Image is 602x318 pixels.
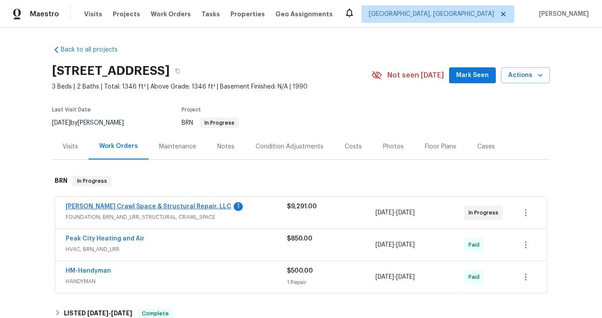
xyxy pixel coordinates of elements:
span: $500.00 [287,268,313,274]
span: In Progress [468,208,502,217]
span: [DATE] [396,242,415,248]
span: - [375,240,415,249]
span: Last Visit Date [52,107,91,112]
span: Work Orders [151,10,191,18]
span: [PERSON_NAME] [535,10,589,18]
span: HVAC, BRN_AND_LRR [66,245,287,254]
span: [DATE] [111,310,132,316]
span: [DATE] [375,210,394,216]
span: 3 Beds | 2 Baths | Total: 1346 ft² | Above Grade: 1346 ft² | Basement Finished: N/A | 1990 [52,82,372,91]
div: Floor Plans [425,142,456,151]
div: BRN In Progress [52,167,550,195]
div: Costs [345,142,362,151]
button: Actions [501,67,550,84]
span: Paid [468,240,483,249]
span: Tasks [201,11,220,17]
span: [DATE] [375,274,394,280]
div: 1 Repair [287,278,375,287]
span: [DATE] [87,310,108,316]
span: [DATE] [396,210,415,216]
span: [DATE] [52,120,71,126]
span: FOUNDATION, BRN_AND_LRR, STRUCTURAL, CRAWL_SPACE [66,213,287,222]
div: Work Orders [99,142,138,151]
span: - [375,273,415,281]
span: $850.00 [287,236,312,242]
div: Cases [477,142,495,151]
span: - [375,208,415,217]
div: by [PERSON_NAME] [52,118,134,128]
span: Visits [84,10,102,18]
span: [DATE] [396,274,415,280]
span: Projects [113,10,140,18]
span: Paid [468,273,483,281]
a: Back to all projects [52,45,137,54]
div: Maintenance [159,142,196,151]
div: Notes [217,142,234,151]
span: In Progress [74,177,111,185]
span: BRN [182,120,239,126]
span: Geo Assignments [275,10,333,18]
span: HANDYMAN [66,277,287,286]
span: Actions [508,70,543,81]
span: In Progress [201,120,238,126]
a: [PERSON_NAME] Crawl Space & Structural Repair, LLC [66,203,231,210]
div: 1 [234,202,243,211]
div: Condition Adjustments [256,142,323,151]
span: Mark Seen [456,70,489,81]
span: - [87,310,132,316]
span: Not seen [DATE] [387,71,444,80]
span: Complete [138,309,172,318]
h6: BRN [55,176,67,186]
a: Peak City Heating and Air [66,236,145,242]
button: Mark Seen [449,67,496,84]
span: Maestro [30,10,59,18]
a: HM-Handyman [66,268,111,274]
span: [DATE] [375,242,394,248]
span: [GEOGRAPHIC_DATA], [GEOGRAPHIC_DATA] [369,10,494,18]
span: Properties [230,10,265,18]
h2: [STREET_ADDRESS] [52,67,170,75]
button: Copy Address [170,63,186,79]
div: Photos [383,142,404,151]
span: Project [182,107,201,112]
span: $9,291.00 [287,203,317,210]
div: Visits [63,142,78,151]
